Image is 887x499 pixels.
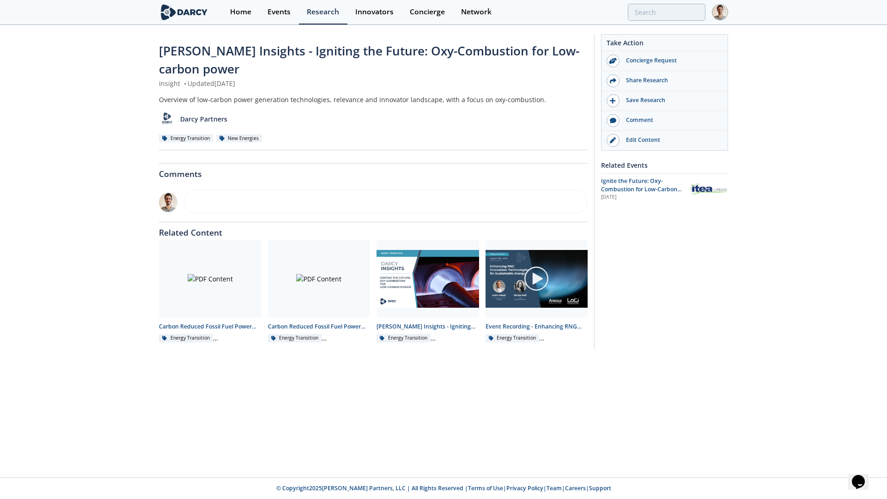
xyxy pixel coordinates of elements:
[848,462,878,490] iframe: chat widget
[486,323,588,331] div: Event Recording - Enhancing RNG innovation: Technologies for Sustainable Energy
[620,136,723,144] div: Edit Content
[216,134,262,143] div: New Energies
[159,193,177,212] img: e78dc165-e339-43be-b819-6f39ce58aec6
[601,38,728,51] div: Take Action
[486,334,540,342] div: Energy Transition
[620,116,723,124] div: Comment
[601,177,728,201] a: Ignite the Future: Oxy-Combustion for Low-Carbon Power [DATE] ITEA spa
[601,194,683,201] div: [DATE]
[159,222,588,237] div: Related Content
[159,95,588,104] div: Overview of low-carbon power generation technologies, relevance and innovator landscape, with a f...
[486,250,588,308] img: Video Content
[628,4,705,21] input: Advanced Search
[156,240,265,342] a: PDF Content Carbon Reduced Fossil Fuel Power Generation - Technology Landscape Energy Transition
[468,484,503,492] a: Terms of Use
[265,240,374,342] a: PDF Content Carbon Reduced Fossil Fuel Power Generation - Innovator Landscape Energy Transition
[461,8,492,16] div: Network
[180,114,227,124] p: Darcy Partners
[377,334,431,342] div: Energy Transition
[182,79,188,88] span: •
[307,8,339,16] div: Research
[547,484,562,492] a: Team
[159,323,261,331] div: Carbon Reduced Fossil Fuel Power Generation - Technology Landscape
[601,131,728,150] a: Edit Content
[620,76,723,85] div: Share Research
[159,43,579,77] span: [PERSON_NAME] Insights - Igniting the Future: Oxy-Combustion for Low-carbon power
[159,134,213,143] div: Energy Transition
[712,4,728,20] img: Profile
[506,484,543,492] a: Privacy Policy
[267,8,291,16] div: Events
[102,484,785,493] p: © Copyright 2025 [PERSON_NAME] Partners, LLC | All Rights Reserved | | | | |
[620,96,723,104] div: Save Research
[601,157,728,173] div: Related Events
[159,164,588,178] div: Comments
[689,182,728,195] img: ITEA spa
[159,4,209,20] img: logo-wide.svg
[159,334,213,342] div: Energy Transition
[410,8,445,16] div: Concierge
[601,177,682,202] span: Ignite the Future: Oxy-Combustion for Low-Carbon Power
[377,323,479,331] div: [PERSON_NAME] Insights - Igniting the Future: Oxy-Combustion for Low-carbon power
[268,334,322,342] div: Energy Transition
[355,8,394,16] div: Innovators
[159,79,588,88] div: Insight Updated [DATE]
[268,323,371,331] div: Carbon Reduced Fossil Fuel Power Generation - Innovator Landscape
[523,266,549,292] img: play-chapters-gray.svg
[373,240,482,342] a: Darcy Insights - Igniting the Future: Oxy-Combustion for Low-carbon power preview [PERSON_NAME] I...
[565,484,586,492] a: Careers
[620,56,723,65] div: Concierge Request
[589,484,611,492] a: Support
[482,240,591,342] a: Video Content Event Recording - Enhancing RNG innovation: Technologies for Sustainable Energy Ene...
[230,8,251,16] div: Home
